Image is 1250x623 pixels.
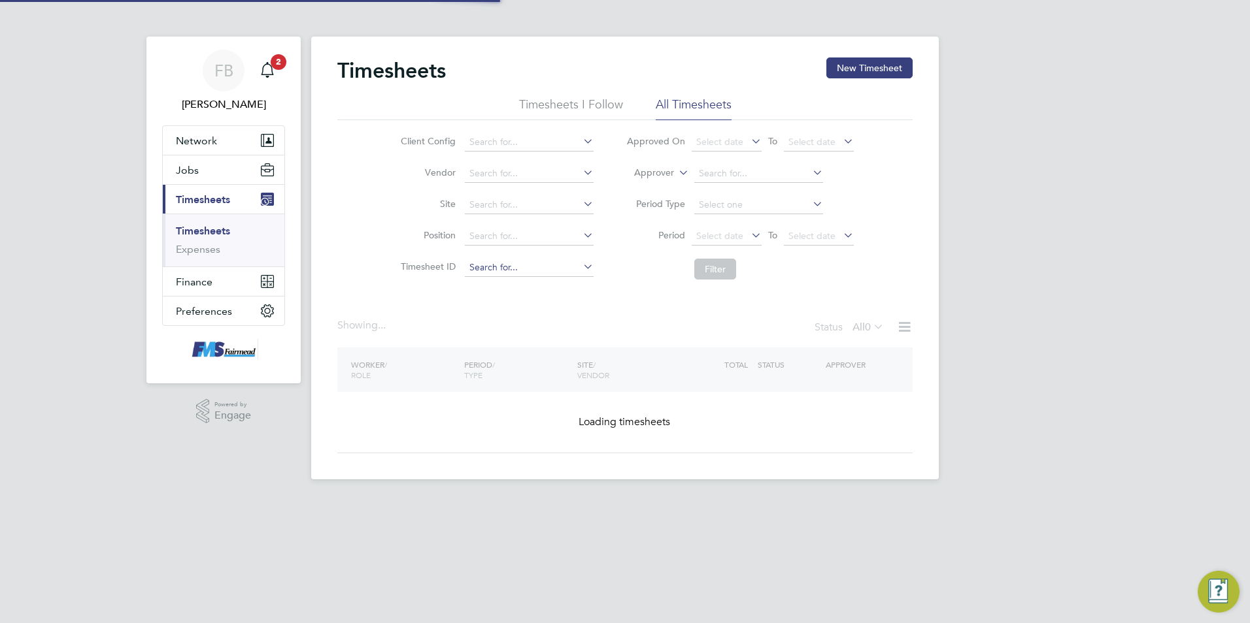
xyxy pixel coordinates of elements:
span: Fiona Bird [162,97,285,112]
label: All [853,321,884,334]
a: Powered byEngage [196,399,252,424]
span: Jobs [176,164,199,176]
span: Select date [788,136,836,148]
span: To [764,227,781,244]
input: Search for... [465,259,594,277]
span: Select date [696,230,743,242]
div: Showing [337,319,388,332]
label: Approver [615,167,674,180]
span: Preferences [176,305,232,317]
span: FB [214,62,233,79]
label: Vendor [397,167,456,178]
button: Preferences [163,296,284,325]
span: ... [378,319,386,332]
button: Jobs [163,155,284,184]
a: Expenses [176,243,220,255]
span: Select date [788,230,836,242]
button: Network [163,126,284,155]
nav: Main navigation [146,37,301,383]
div: Timesheets [163,214,284,266]
label: Approved On [626,135,685,147]
a: FB[PERSON_NAME] [162,50,285,112]
a: 2 [254,50,280,91]
button: Filter [694,259,736,280]
input: Select one [694,196,823,214]
span: Powered by [214,399,251,410]
span: Network [176,135,217,147]
span: Timesheets [176,193,230,206]
a: Timesheets [176,225,230,237]
button: Timesheets [163,185,284,214]
img: f-mead-logo-retina.png [189,339,258,360]
span: To [764,133,781,150]
input: Search for... [465,227,594,246]
label: Period [626,229,685,241]
button: Engage Resource Center [1198,571,1240,613]
div: Status [815,319,887,337]
span: Finance [176,276,212,288]
span: Engage [214,410,251,421]
label: Client Config [397,135,456,147]
input: Search for... [465,133,594,152]
span: 2 [271,54,286,70]
label: Period Type [626,198,685,210]
input: Search for... [465,165,594,183]
input: Search for... [465,196,594,214]
label: Site [397,198,456,210]
span: 0 [865,321,871,334]
button: New Timesheet [826,57,913,78]
span: Select date [696,136,743,148]
label: Timesheet ID [397,261,456,272]
li: Timesheets I Follow [519,97,623,120]
a: Go to home page [162,339,285,360]
button: Finance [163,267,284,296]
li: All Timesheets [656,97,732,120]
label: Position [397,229,456,241]
input: Search for... [694,165,823,183]
h2: Timesheets [337,57,446,84]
